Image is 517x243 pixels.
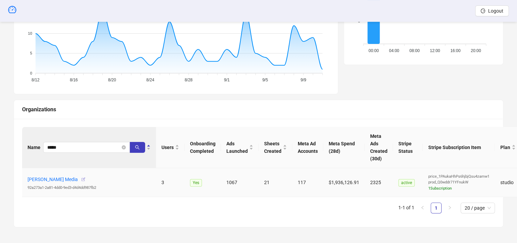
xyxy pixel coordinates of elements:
tspan: 9/1 [224,78,230,82]
th: Onboarding Completed [185,127,221,168]
tspan: 08:00 [410,48,420,53]
tspan: 8/16 [70,78,78,82]
span: dashboard [8,5,16,14]
div: 117 [298,179,318,186]
div: Page Size [461,202,495,213]
th: Sheets Created [259,127,292,168]
tspan: 0 [30,71,32,75]
th: Meta Ad Accounts [292,127,323,168]
tspan: 20:00 [471,48,481,53]
th: Stripe Status [393,127,423,168]
tspan: 9/9 [300,78,306,82]
tspan: 8/24 [147,78,155,82]
div: 2325 [370,179,387,186]
td: 1067 [221,168,259,197]
span: search [135,145,140,150]
button: right [444,202,455,213]
tspan: 0 [358,19,360,23]
th: Meta Spend (28d) [323,127,365,168]
th: Meta Ads Created (30d) [365,127,393,168]
li: Previous Page [417,202,428,213]
span: Sheets Created [264,140,281,155]
button: close-circle [122,145,126,149]
span: Logout [488,8,503,14]
a: [PERSON_NAME] Media [28,177,78,182]
li: Next Page [444,202,455,213]
td: 3 [156,168,185,197]
span: Yes [190,179,202,187]
tspan: 04:00 [389,48,399,53]
tspan: 8/20 [108,78,116,82]
button: search [130,142,145,153]
span: Users [161,144,174,151]
div: 92a273a1-2a81-4dd0-9ed3-d4d4dd987fb2 [28,185,151,191]
tspan: 9/5 [262,78,268,82]
button: left [417,202,428,213]
a: 1 [431,203,441,213]
span: 20 / page [465,203,491,213]
tspan: 12:00 [430,48,440,53]
li: 1-1 of 1 [398,202,414,213]
div: price_1PAukaHhPs6hjbjQsu4zamw1 [428,174,489,180]
div: 1 Subscription [428,185,489,192]
td: $1,936,126.91 [323,168,365,197]
th: Users [156,127,185,168]
tspan: 10 [28,31,32,35]
span: Plan [500,144,510,151]
button: Logout [475,5,509,16]
span: logout [481,9,485,13]
tspan: 00:00 [369,48,379,53]
th: Ads Launched [221,127,259,168]
span: Ads Launched [226,140,248,155]
span: right [448,206,452,210]
div: Organizations [22,105,495,114]
tspan: 8/12 [32,78,40,82]
th: Stripe Subscription Item [423,127,495,168]
span: left [420,206,425,210]
span: active [398,179,415,187]
div: prod_Q0wddr71YFnukW [428,179,489,185]
tspan: 5 [30,51,32,55]
td: 21 [259,168,292,197]
tspan: 8/28 [185,78,193,82]
li: 1 [431,202,442,213]
tspan: 16:00 [450,48,461,53]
